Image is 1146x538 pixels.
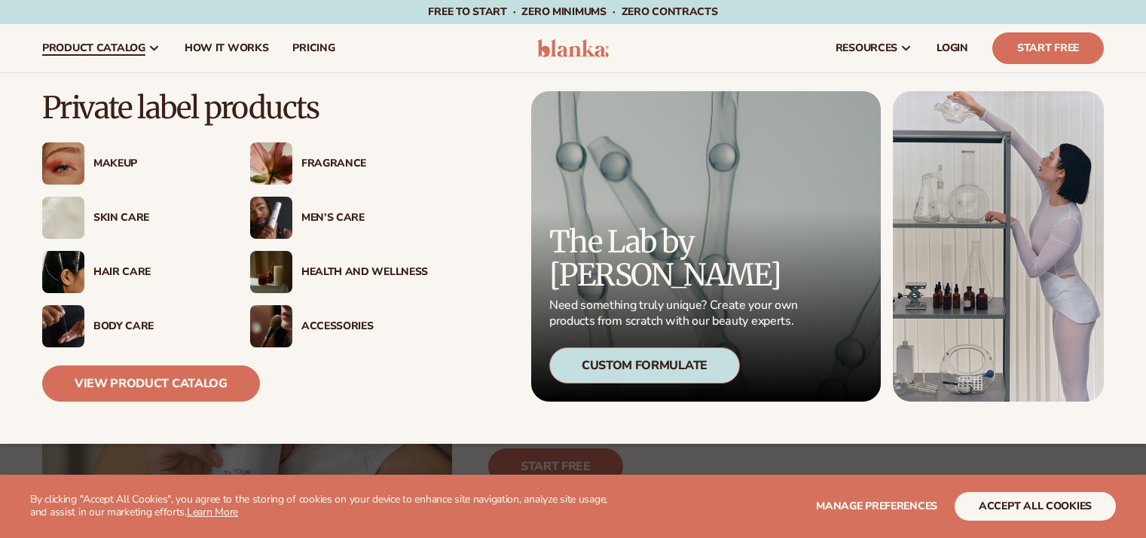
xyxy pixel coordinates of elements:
span: How It Works [185,42,269,54]
button: Manage preferences [816,492,937,521]
img: Pink blooming flower. [250,142,292,185]
a: Female with makeup brush. Accessories [250,305,428,347]
span: resources [836,42,897,54]
a: Pink blooming flower. Fragrance [250,142,428,185]
div: Skin Care [93,212,220,225]
a: How It Works [173,24,281,72]
span: Manage preferences [816,499,937,513]
div: Men’s Care [301,212,428,225]
img: Male holding moisturizer bottle. [250,197,292,239]
p: The Lab by [PERSON_NAME] [549,225,802,292]
img: Cream moisturizer swatch. [42,197,84,239]
div: Hair Care [93,266,220,279]
img: Female with glitter eye makeup. [42,142,84,185]
a: LOGIN [924,24,980,72]
div: Custom Formulate [549,347,740,384]
p: Need something truly unique? Create your own products from scratch with our beauty experts. [549,298,802,329]
p: Private label products [42,91,428,124]
img: logo [537,39,609,57]
span: Free to start · ZERO minimums · ZERO contracts [428,5,717,19]
a: Start Free [992,32,1104,64]
div: Fragrance [301,157,428,170]
span: pricing [292,42,335,54]
img: Female hair pulled back with clips. [42,251,84,293]
div: Accessories [301,320,428,333]
div: Health And Wellness [301,266,428,279]
img: Female in lab with equipment. [893,91,1104,402]
a: resources [824,24,924,72]
a: product catalog [30,24,173,72]
a: Male hand applying moisturizer. Body Care [42,305,220,347]
a: View Product Catalog [42,365,260,402]
a: Male holding moisturizer bottle. Men’s Care [250,197,428,239]
a: Learn More [187,505,238,519]
div: Makeup [93,157,220,170]
img: Female with makeup brush. [250,305,292,347]
div: Body Care [93,320,220,333]
a: Microscopic product formula. The Lab by [PERSON_NAME] Need something truly unique? Create your ow... [531,91,881,402]
img: Male hand applying moisturizer. [42,305,84,347]
a: Female with glitter eye makeup. Makeup [42,142,220,185]
span: LOGIN [937,42,968,54]
a: Female hair pulled back with clips. Hair Care [42,251,220,293]
img: Candles and incense on table. [250,251,292,293]
a: pricing [280,24,347,72]
span: product catalog [42,42,145,54]
a: Cream moisturizer swatch. Skin Care [42,197,220,239]
p: By clicking "Accept All Cookies", you agree to the storing of cookies on your device to enhance s... [30,494,625,519]
a: Candles and incense on table. Health And Wellness [250,251,428,293]
button: accept all cookies [955,492,1116,521]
